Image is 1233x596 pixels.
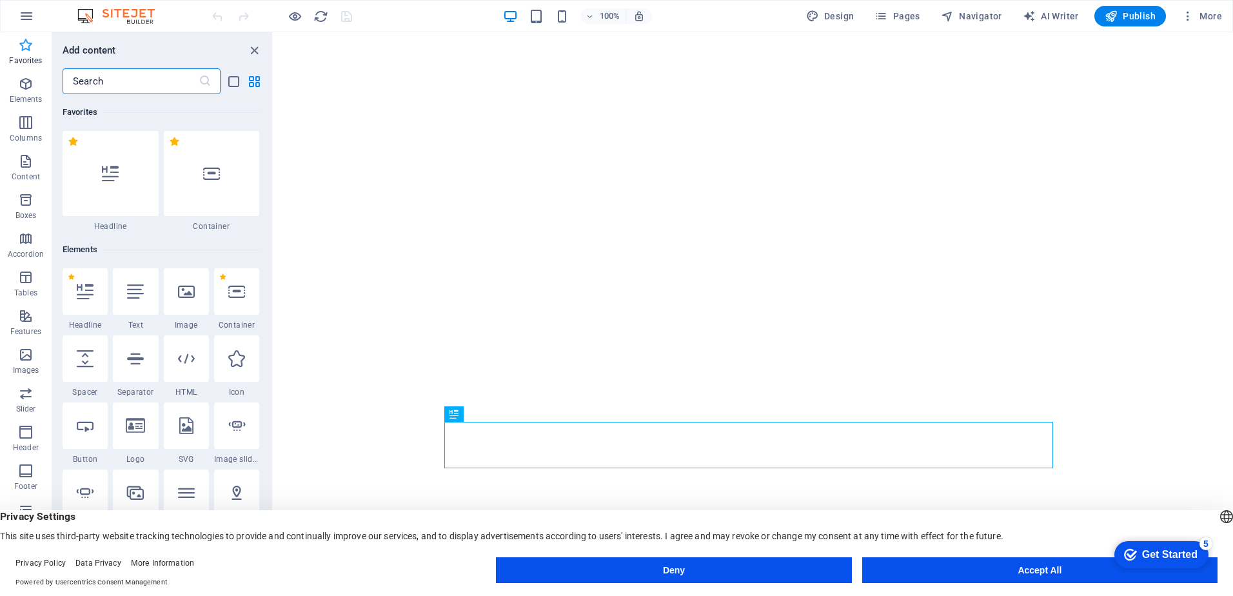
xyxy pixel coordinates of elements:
[63,43,116,58] h6: Add content
[63,131,159,232] div: Headline
[1105,10,1156,23] span: Publish
[13,365,39,375] p: Images
[214,470,259,531] div: Map
[63,242,259,257] h6: Elements
[68,273,75,281] span: Remove from favorites
[600,8,620,24] h6: 100%
[580,8,626,24] button: 100%
[113,320,158,330] span: Text
[869,6,925,26] button: Pages
[164,221,260,232] span: Container
[214,320,259,330] span: Container
[13,442,39,453] p: Header
[63,104,259,120] h6: Favorites
[164,402,209,464] div: SVG
[63,454,108,464] span: Button
[113,402,158,464] div: Logo
[226,74,241,89] button: list-view
[941,10,1002,23] span: Navigator
[113,387,158,397] span: Separator
[1023,10,1079,23] span: AI Writer
[16,404,36,414] p: Slider
[214,387,259,397] span: Icon
[1176,6,1227,26] button: More
[38,14,94,26] div: Get Started
[113,335,158,397] div: Separator
[164,320,209,330] span: Image
[10,6,104,34] div: Get Started 5 items remaining, 0% complete
[633,10,645,22] i: On resize automatically adjust zoom level to fit chosen device.
[219,273,226,281] span: Remove from favorites
[1018,6,1084,26] button: AI Writer
[287,8,302,24] button: Click here to leave preview mode and continue editing
[63,221,159,232] span: Headline
[214,268,259,330] div: Container
[164,268,209,330] div: Image
[1181,10,1222,23] span: More
[936,6,1007,26] button: Navigator
[874,10,920,23] span: Pages
[74,8,171,24] img: Editor Logo
[10,326,41,337] p: Features
[63,268,108,330] div: Headline
[164,470,209,531] div: Menu
[246,43,262,58] button: close panel
[63,387,108,397] span: Spacer
[10,133,42,143] p: Columns
[214,402,259,464] div: Image slider
[9,55,42,66] p: Favorites
[164,335,209,397] div: HTML
[63,68,199,94] input: Search
[68,136,79,147] span: Remove from favorites
[63,402,108,464] div: Button
[63,320,108,330] span: Headline
[95,3,108,15] div: 5
[214,335,259,397] div: Icon
[8,249,44,259] p: Accordion
[113,268,158,330] div: Text
[63,470,108,531] div: Slider
[14,288,37,298] p: Tables
[313,9,328,24] i: Reload page
[169,136,180,147] span: Remove from favorites
[63,335,108,397] div: Spacer
[164,387,209,397] span: HTML
[1094,6,1166,26] button: Publish
[806,10,854,23] span: Design
[801,6,860,26] button: Design
[113,470,158,531] div: Gallery
[313,8,328,24] button: reload
[113,454,158,464] span: Logo
[164,131,260,232] div: Container
[12,172,40,182] p: Content
[10,94,43,104] p: Elements
[164,454,209,464] span: SVG
[14,481,37,492] p: Footer
[15,210,37,221] p: Boxes
[214,454,259,464] span: Image slider
[246,74,262,89] button: grid-view
[801,6,860,26] div: Design (Ctrl+Alt+Y)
